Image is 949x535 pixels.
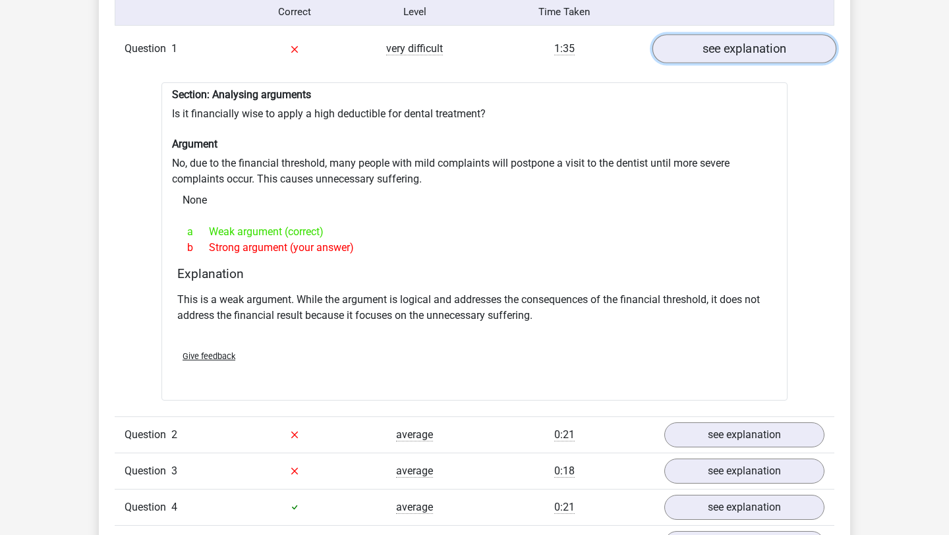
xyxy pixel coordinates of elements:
span: Question [125,427,171,443]
a: see explanation [664,459,824,484]
span: average [396,501,433,514]
span: 3 [171,465,177,477]
span: 2 [171,428,177,441]
span: b [187,240,209,256]
span: Question [125,499,171,515]
a: see explanation [652,34,836,63]
h4: Explanation [177,266,772,281]
h6: Argument [172,138,777,150]
span: 0:21 [554,501,575,514]
div: Is it financially wise to apply a high deductible for dental treatment? No, due to the financial ... [161,82,788,401]
a: see explanation [664,495,824,520]
div: Time Taken [474,5,654,20]
span: 0:18 [554,465,575,478]
p: This is a weak argument. While the argument is logical and addresses the consequences of the fina... [177,292,772,324]
span: Question [125,41,171,57]
div: Weak argument (correct) [177,224,772,240]
div: None [172,187,777,213]
span: 1 [171,42,177,55]
span: average [396,428,433,441]
div: Strong argument (your answer) [177,240,772,256]
span: 4 [171,501,177,513]
span: Question [125,463,171,479]
a: see explanation [664,422,824,447]
span: very difficult [386,42,443,55]
div: Correct [235,5,355,20]
div: Level [355,5,474,20]
span: 1:35 [554,42,575,55]
h6: Section: Analysing arguments [172,88,777,101]
span: average [396,465,433,478]
span: Give feedback [183,351,235,361]
span: 0:21 [554,428,575,441]
span: a [187,224,209,240]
